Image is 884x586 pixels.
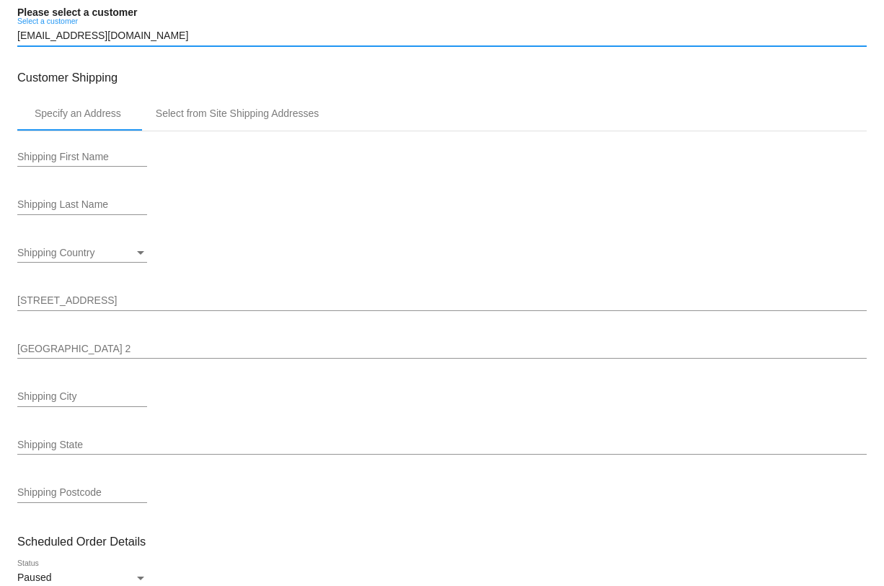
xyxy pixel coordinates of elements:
[17,439,867,451] input: Shipping State
[17,71,867,84] h3: Customer Shipping
[17,199,147,211] input: Shipping Last Name
[17,152,147,163] input: Shipping First Name
[17,391,147,403] input: Shipping City
[17,344,867,355] input: Shipping Street 2
[17,248,147,259] mat-select: Shipping Country
[156,108,319,119] div: Select from Site Shipping Addresses
[17,535,867,548] h3: Scheduled Order Details
[17,572,51,583] span: Paused
[17,572,147,584] mat-select: Status
[17,247,94,258] span: Shipping Country
[17,295,867,307] input: Shipping Street 1
[17,487,147,499] input: Shipping Postcode
[35,108,121,119] div: Specify an Address
[17,30,867,42] input: Select a customer
[17,6,138,18] strong: Please select a customer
